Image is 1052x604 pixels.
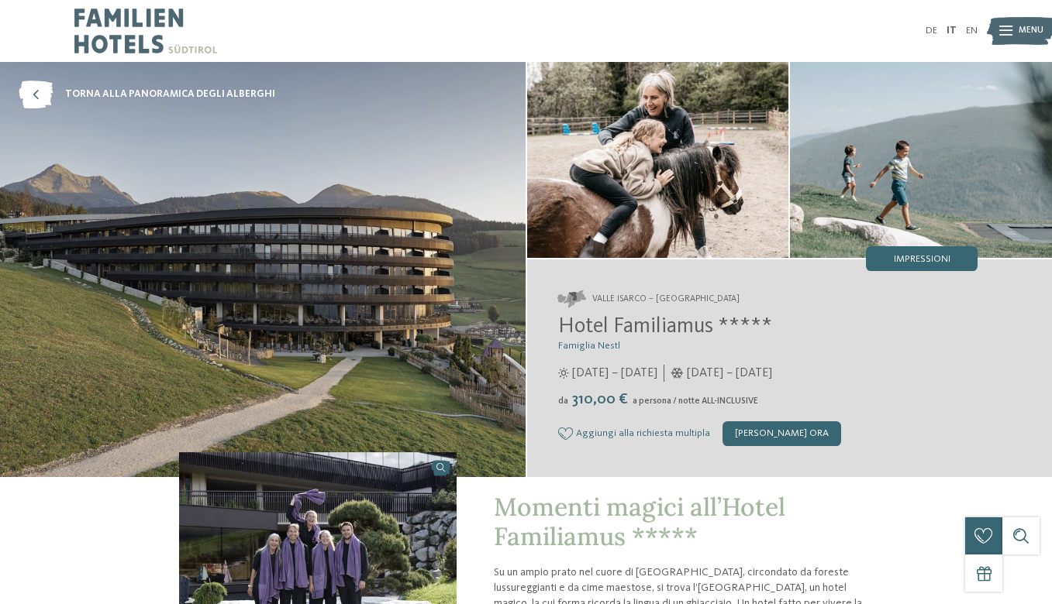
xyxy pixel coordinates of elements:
span: Aggiungi alla richiesta multipla [576,428,710,439]
a: DE [926,26,937,36]
span: Valle Isarco – [GEOGRAPHIC_DATA] [592,293,740,306]
span: Impressioni [894,255,950,265]
span: [DATE] – [DATE] [687,365,772,382]
span: Famiglia Nestl [558,341,620,351]
span: [DATE] – [DATE] [572,365,657,382]
a: IT [947,26,957,36]
a: torna alla panoramica degli alberghi [19,81,275,108]
div: [PERSON_NAME] ora [723,421,841,446]
i: Orari d'apertura inverno [671,368,684,379]
span: Momenti magici all’Hotel Familiamus ***** [494,491,785,552]
img: Family hotel a Maranza [790,62,1052,258]
span: a persona / notte ALL-INCLUSIVE [633,396,758,406]
span: Menu [1019,25,1043,37]
span: da [558,396,568,406]
i: Orari d'apertura estate [558,368,569,379]
span: torna alla panoramica degli alberghi [65,88,275,101]
a: EN [966,26,978,36]
img: Family hotel a Maranza [527,62,789,258]
span: 310,00 € [570,392,631,407]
